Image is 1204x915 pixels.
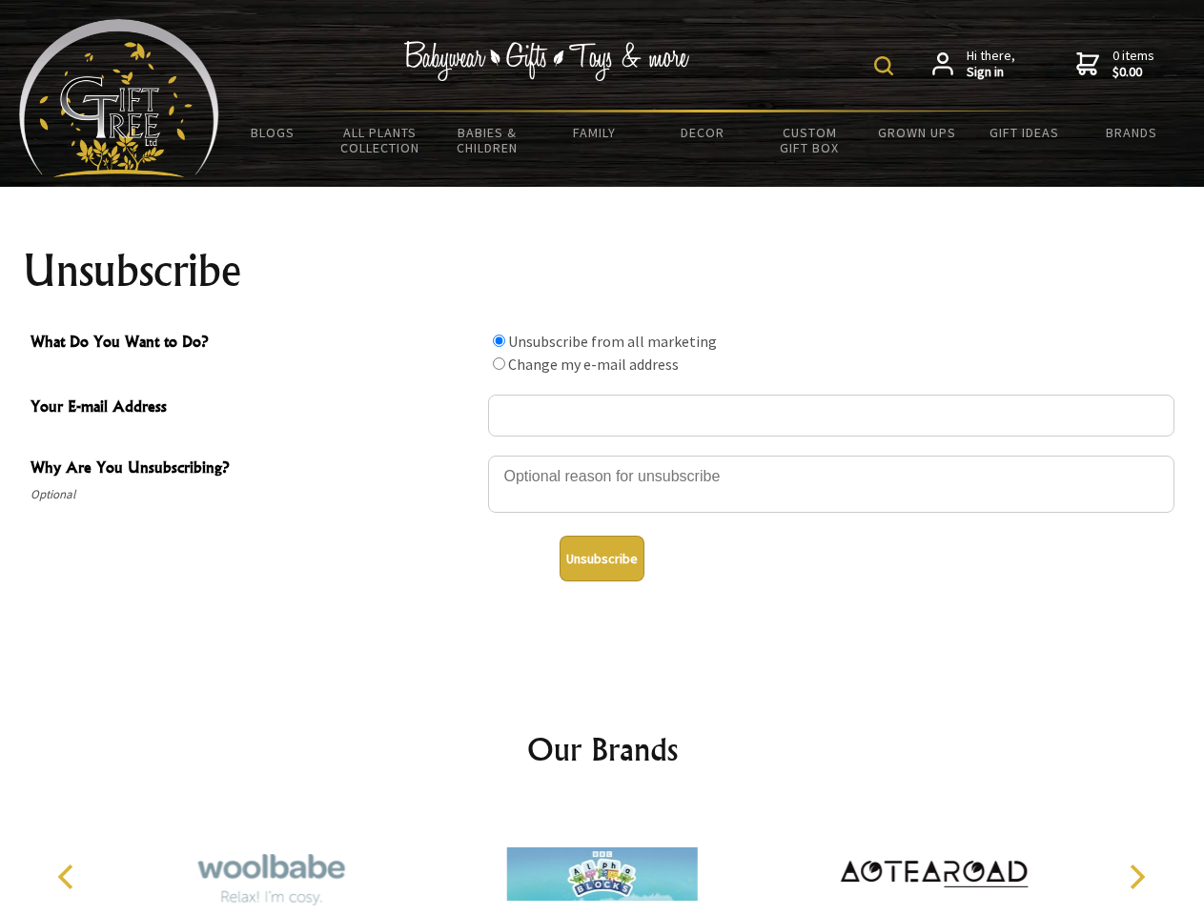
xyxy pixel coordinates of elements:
[31,456,479,483] span: Why Are You Unsubscribing?
[493,335,505,347] input: What Do You Want to Do?
[756,112,864,168] a: Custom Gift Box
[967,48,1015,81] span: Hi there,
[508,332,717,351] label: Unsubscribe from all marketing
[19,19,219,177] img: Babyware - Gifts - Toys and more...
[932,48,1015,81] a: Hi there,Sign in
[508,355,679,374] label: Change my e-mail address
[488,395,1174,437] input: Your E-mail Address
[31,483,479,506] span: Optional
[327,112,435,168] a: All Plants Collection
[560,536,644,581] button: Unsubscribe
[38,726,1167,772] h2: Our Brands
[863,112,970,152] a: Grown Ups
[488,456,1174,513] textarea: Why Are You Unsubscribing?
[434,112,541,168] a: Babies & Children
[219,112,327,152] a: BLOGS
[1112,64,1154,81] strong: $0.00
[48,856,90,898] button: Previous
[970,112,1078,152] a: Gift Ideas
[1112,47,1154,81] span: 0 items
[1076,48,1154,81] a: 0 items$0.00
[967,64,1015,81] strong: Sign in
[31,330,479,357] span: What Do You Want to Do?
[1078,112,1186,152] a: Brands
[31,395,479,422] span: Your E-mail Address
[874,56,893,75] img: product search
[541,112,649,152] a: Family
[493,357,505,370] input: What Do You Want to Do?
[404,41,690,81] img: Babywear - Gifts - Toys & more
[1115,856,1157,898] button: Next
[648,112,756,152] a: Decor
[23,248,1182,294] h1: Unsubscribe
